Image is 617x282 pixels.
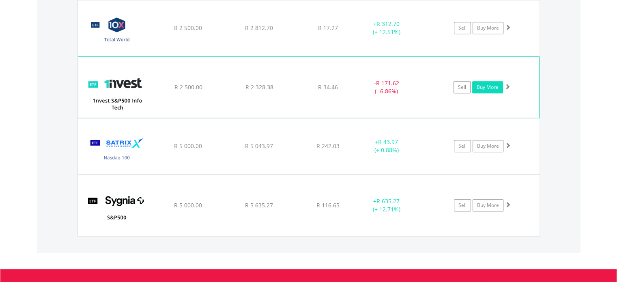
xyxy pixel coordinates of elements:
[376,79,399,87] span: R 171.62
[318,83,338,91] span: R 34.46
[318,24,338,32] span: R 17.27
[245,83,273,91] span: R 2 328.38
[82,11,152,54] img: EQU.ZA.GLOBAL.png
[245,24,273,32] span: R 2 812.70
[454,22,471,34] a: Sell
[245,201,273,209] span: R 5 635.27
[82,129,152,172] img: EQU.ZA.STXNDQ.png
[454,81,471,93] a: Sell
[356,20,417,36] div: + (+ 12.51%)
[356,138,417,154] div: + (+ 0.88%)
[473,22,503,34] a: Buy More
[473,140,503,152] a: Buy More
[82,185,152,234] img: EQU.ZA.SYG500.png
[378,138,398,146] span: R 43.97
[356,197,417,213] div: + (+ 12.71%)
[316,142,340,150] span: R 242.03
[82,67,152,116] img: EQU.ZA.ETF5IT.png
[174,201,202,209] span: R 5 000.00
[454,199,471,211] a: Sell
[174,83,202,91] span: R 2 500.00
[376,20,400,28] span: R 312.70
[454,140,471,152] a: Sell
[472,81,503,93] a: Buy More
[174,24,202,32] span: R 2 500.00
[245,142,273,150] span: R 5 043.97
[356,79,417,95] div: - (- 6.86%)
[376,197,400,205] span: R 635.27
[316,201,340,209] span: R 116.65
[174,142,202,150] span: R 5 000.00
[473,199,503,211] a: Buy More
